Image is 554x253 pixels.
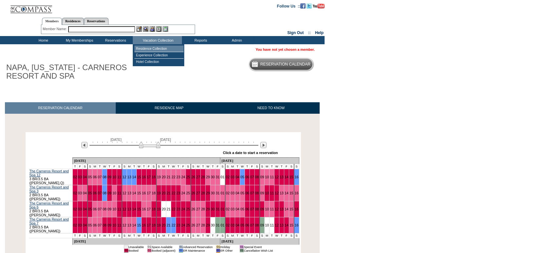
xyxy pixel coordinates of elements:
a: 07 [250,207,254,211]
a: 13 [280,191,284,195]
a: 04 [235,191,239,195]
a: 03 [230,191,234,195]
td: M [196,164,201,169]
a: 15 [137,223,141,227]
td: W [137,233,142,238]
a: 22 [171,207,175,211]
a: 01 [221,175,225,179]
td: W [240,164,245,169]
a: 10 [112,223,116,227]
a: 10 [265,191,269,195]
a: 09 [260,223,264,227]
a: Reservations [84,18,109,25]
a: 10 [112,175,116,179]
td: F [112,164,117,169]
a: 21 [167,191,170,195]
a: 31 [216,207,220,211]
a: 16 [142,175,146,179]
img: Previous [81,142,88,148]
td: W [171,164,176,169]
td: My Memberships [61,36,97,44]
a: 16 [295,223,299,227]
td: Follow Us :: [277,3,300,9]
td: T [176,164,181,169]
a: 03 [78,175,82,179]
a: 24 [181,191,185,195]
a: 25 [186,223,190,227]
td: F [146,233,151,238]
td: Home [25,36,61,44]
a: 05 [240,191,244,195]
a: 07 [98,207,102,211]
img: b_edit.gif [136,26,142,32]
a: 02 [226,175,230,179]
td: T [210,164,215,169]
a: 08 [103,207,107,211]
td: W [102,233,107,238]
td: T [132,164,137,169]
td: F [215,164,220,169]
a: 30 [211,191,215,195]
span: :: [308,30,311,35]
a: 13 [127,175,131,179]
td: T [166,164,171,169]
a: 20 [162,175,166,179]
a: 16 [295,207,299,211]
a: 08 [255,207,259,211]
a: 16 [295,191,299,195]
a: 07 [250,175,254,179]
a: The Carneros Resort and Spa 6 [30,201,69,209]
a: 15 [137,175,141,179]
a: 16 [295,175,299,179]
a: 15 [289,223,293,227]
a: 11 [270,207,274,211]
td: S [260,164,265,169]
a: 29 [206,175,210,179]
td: Vacation Collection [133,36,182,44]
a: 02 [73,207,77,211]
h5: Reservation Calendar [260,62,310,67]
td: S [151,233,156,238]
a: 10 [112,207,116,211]
a: 22 [171,191,175,195]
a: 04 [83,207,87,211]
a: 06 [245,223,249,227]
a: 09 [108,207,111,211]
td: S [88,233,92,238]
a: 27 [196,223,200,227]
a: 16 [142,223,146,227]
a: 26 [191,175,195,179]
td: M [230,164,235,169]
a: 13 [127,223,131,227]
img: Impersonate [149,26,155,32]
a: 31 [216,191,220,195]
td: S [156,164,161,169]
a: 11 [117,207,121,211]
a: 31 [216,175,220,179]
td: W [102,164,107,169]
span: [DATE] [160,138,171,142]
a: 12 [123,191,127,195]
a: 05 [240,175,244,179]
a: 22 [171,175,175,179]
a: 28 [201,207,205,211]
a: 29 [206,207,210,211]
a: 31 [216,223,220,227]
a: NEED TO KNOW [222,102,320,114]
td: T [107,164,112,169]
td: T [142,233,147,238]
td: Reservations [97,36,133,44]
a: 23 [176,175,180,179]
a: 07 [98,223,102,227]
a: 11 [270,175,274,179]
img: Next [260,142,267,148]
a: 29 [206,191,210,195]
a: 17 [147,207,151,211]
a: RESIDENCE MAP [116,102,223,114]
a: 03 [78,207,82,211]
td: F [249,164,254,169]
a: 25 [186,175,190,179]
a: 08 [255,191,259,195]
td: Hotel Collection [134,59,184,65]
div: Member Name: [43,26,68,32]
